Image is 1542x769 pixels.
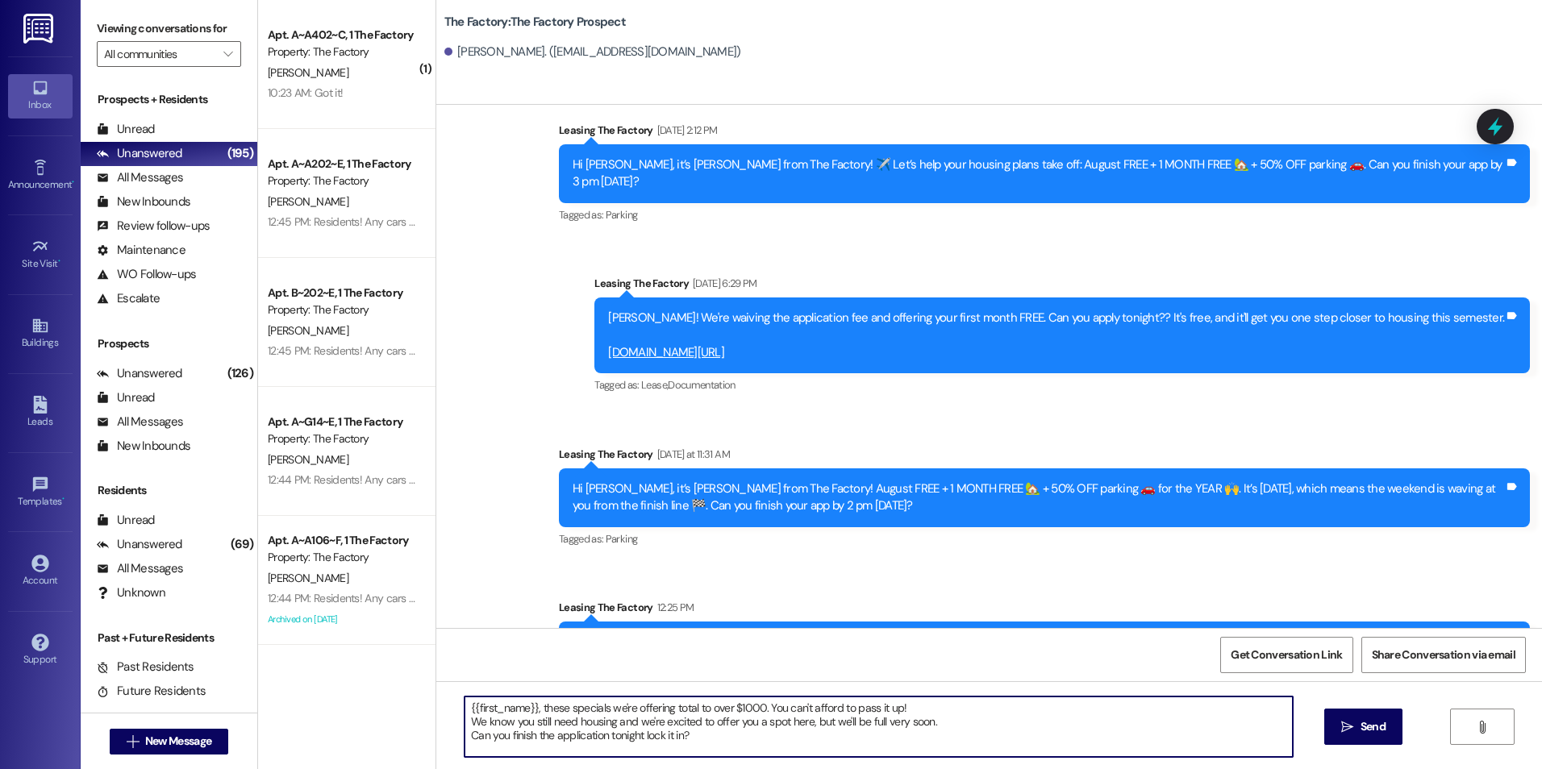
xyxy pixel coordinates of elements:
div: Unread [97,512,155,529]
span: Share Conversation via email [1372,646,1515,663]
div: [PERSON_NAME]! We're waiving the application fee and offering your first month FREE. Can you appl... [608,310,1504,361]
div: (126) [223,361,257,386]
div: Hi [PERSON_NAME], it’s [PERSON_NAME] from The Factory! August FREE + 1 MONTH FREE 🏡 + 50% OFF par... [573,480,1504,515]
div: [DATE] 2:12 PM [653,122,718,139]
div: Unanswered [97,365,182,382]
div: Tagged as: [559,203,1530,227]
button: Get Conversation Link [1220,637,1352,673]
div: Tagged as: [559,527,1530,551]
div: Apt. A~G14~E, 1 The Factory [268,414,417,430]
div: Residents [81,482,257,499]
div: (69) [227,532,257,557]
i:  [127,735,139,748]
div: Prospects [81,335,257,352]
span: New Message [145,733,211,750]
div: Unread [97,121,155,138]
span: [PERSON_NAME] [268,571,348,585]
textarea: {{first_name}}, these specials we're offering total to over $1000. You can't afford to pass it up... [465,696,1292,757]
div: Unanswered [97,145,182,162]
i:  [223,48,232,60]
span: • [62,493,65,505]
div: All Messages [97,169,183,186]
b: The Factory: The Factory Prospect [444,14,626,31]
div: Unanswered [97,536,182,553]
div: Property: The Factory [268,301,417,318]
div: Leasing The Factory [594,275,1530,297]
span: [PERSON_NAME] [268,323,348,338]
span: • [58,256,60,267]
div: All Messages [97,414,183,430]
div: Future Residents [97,683,206,700]
div: Archived on [DATE] [266,609,419,630]
div: Leasing The Factory [559,446,1530,468]
div: Apt. A~A106~F, 1 The Factory [268,532,417,549]
div: Apt. A~A402~C, 1 The Factory [268,27,417,44]
div: Prospects + Residents [81,91,257,108]
i:  [1341,721,1353,734]
div: Unknown [97,584,165,601]
span: Documentation [668,378,736,392]
button: Send [1324,709,1402,745]
div: [PERSON_NAME]. ([EMAIL_ADDRESS][DOMAIN_NAME]) [444,44,741,60]
div: Past + Future Residents [81,630,257,646]
div: Past Residents [97,659,194,675]
div: 10:23 AM: Got it! [268,85,343,100]
span: [PERSON_NAME] [268,65,348,80]
button: Share Conversation via email [1361,637,1526,673]
div: Apt. A~A202~E, 1 The Factory [268,156,417,173]
a: Account [8,550,73,593]
div: All Messages [97,560,183,577]
div: Tagged as: [594,373,1530,397]
input: All communities [104,41,215,67]
div: New Inbounds [97,193,190,210]
span: • [72,177,74,188]
div: WO Follow-ups [97,266,196,283]
div: Maintenance [97,242,185,259]
div: [DATE] 6:29 PM [689,275,757,292]
div: Escalate [97,290,160,307]
span: Lease , [641,378,668,392]
img: ResiDesk Logo [23,14,56,44]
a: Inbox [8,74,73,118]
div: Property: The Factory [268,430,417,447]
div: New Inbounds [97,438,190,455]
a: Leads [8,391,73,434]
label: Viewing conversations for [97,16,241,41]
div: Apt. B~202~E, 1 The Factory [268,285,417,301]
span: [PERSON_NAME] [268,452,348,467]
div: Property: The Factory [268,44,417,60]
i:  [1476,721,1488,734]
div: 12:25 PM [653,599,694,616]
span: Get Conversation Link [1231,646,1342,663]
a: Site Visit • [8,233,73,276]
a: [DOMAIN_NAME][URL] [608,344,724,360]
div: Leasing The Factory [559,122,1530,144]
span: [PERSON_NAME] [268,194,348,209]
a: Templates • [8,471,73,514]
div: Hi [PERSON_NAME], it’s [PERSON_NAME] from The Factory! ✈️ Let’s help your housing plans take off:... [573,156,1504,191]
span: Send [1361,718,1386,735]
a: Buildings [8,312,73,355]
div: [DATE] at 11:31 AM [653,446,730,463]
div: Leasing The Factory [559,599,1530,621]
span: Parking [606,208,637,222]
div: Unread [97,389,155,406]
div: Property: The Factory [268,173,417,189]
button: New Message [110,729,229,754]
div: Property: The Factory [268,549,417,566]
span: Parking [606,532,637,546]
div: (195) [223,141,257,166]
a: Support [8,629,73,672]
div: Review follow-ups [97,218,210,235]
